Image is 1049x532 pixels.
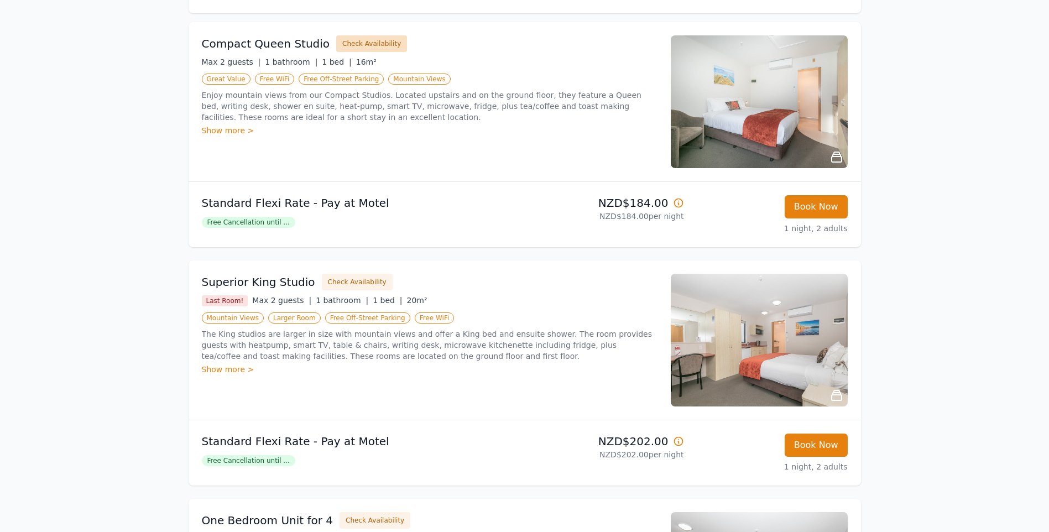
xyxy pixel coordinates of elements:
span: Last Room! [202,295,248,306]
span: Max 2 guests | [202,58,261,66]
p: NZD$202.00 [529,434,684,449]
span: Great Value [202,74,250,85]
button: Book Now [785,195,848,218]
span: 1 bed | [373,296,402,305]
p: 1 night, 2 adults [693,461,848,472]
span: 16m² [356,58,377,66]
span: Free Cancellation until ... [202,217,295,228]
h3: One Bedroom Unit for 4 [202,513,333,528]
p: NZD$184.00 per night [529,211,684,222]
span: Mountain Views [202,312,264,324]
span: 1 bed | [322,58,351,66]
p: NZD$184.00 [529,195,684,211]
span: Free WiFi [255,74,295,85]
span: Free Cancellation until ... [202,455,295,466]
button: Check Availability [340,512,410,529]
span: Max 2 guests | [252,296,311,305]
button: Book Now [785,434,848,457]
button: Check Availability [336,35,407,52]
p: Enjoy mountain views from our Compact Studios. Located upstairs and on the ground floor, they fea... [202,90,657,123]
span: Free Off-Street Parking [299,74,384,85]
p: The King studios are larger in size with mountain views and offer a King bed and ensuite shower. ... [202,328,657,362]
span: Mountain Views [388,74,450,85]
div: Show more > [202,125,657,136]
h3: Compact Queen Studio [202,36,330,51]
h3: Superior King Studio [202,274,315,290]
span: Larger Room [268,312,321,324]
span: 1 bathroom | [316,296,368,305]
p: Standard Flexi Rate - Pay at Motel [202,195,520,211]
span: 20m² [407,296,427,305]
span: Free Off-Street Parking [325,312,410,324]
div: Show more > [202,364,657,375]
p: NZD$202.00 per night [529,449,684,460]
p: Standard Flexi Rate - Pay at Motel [202,434,520,449]
span: 1 bathroom | [265,58,317,66]
p: 1 night, 2 adults [693,223,848,234]
span: Free WiFi [415,312,455,324]
button: Check Availability [322,274,393,290]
